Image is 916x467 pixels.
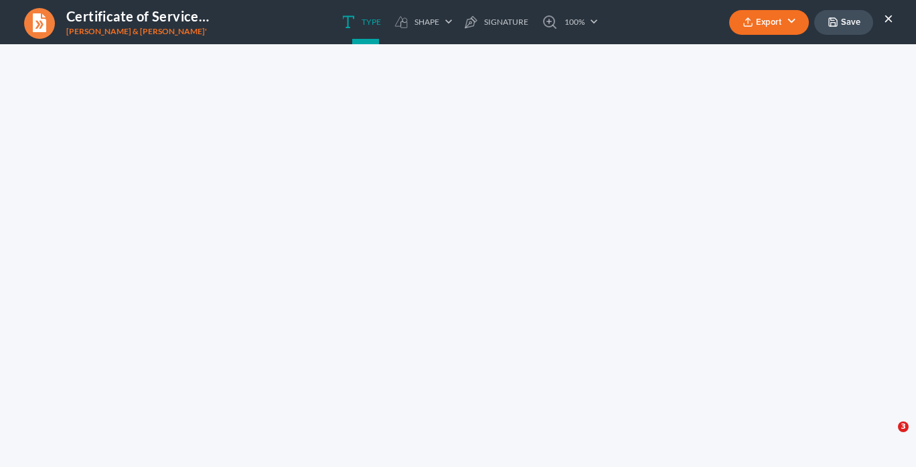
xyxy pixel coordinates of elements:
[564,18,585,26] span: 100%
[66,7,210,25] h4: Certificate of Service of Plan and 7004 Service.docx
[66,26,207,36] span: [PERSON_NAME] & [PERSON_NAME]'
[729,10,809,35] button: Export
[414,18,439,26] span: Shape
[898,421,909,432] span: 3
[814,10,873,35] button: Save
[870,421,903,454] iframe: Intercom live chat
[884,10,893,26] button: ×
